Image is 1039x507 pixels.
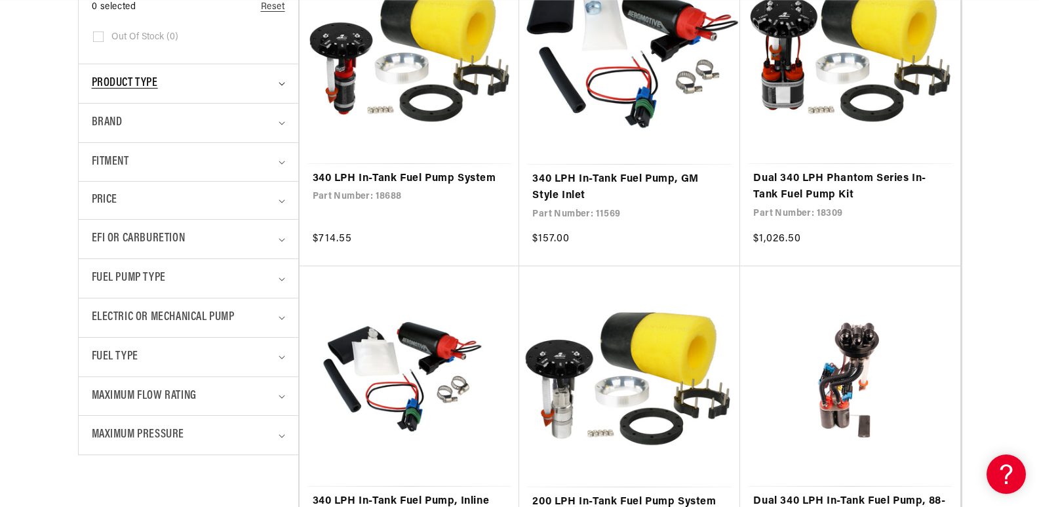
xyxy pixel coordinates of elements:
[92,230,186,249] span: EFI or Carburetion
[92,416,285,455] summary: Maximum Pressure (0 selected)
[92,348,138,367] span: Fuel Type
[92,338,285,376] summary: Fuel Type (0 selected)
[92,269,166,288] span: Fuel Pump Type
[92,64,285,103] summary: Product type (0 selected)
[92,426,185,445] span: Maximum Pressure
[92,104,285,142] summary: Brand (0 selected)
[313,171,507,188] a: 340 LPH In-Tank Fuel Pump System
[92,113,123,132] span: Brand
[753,171,947,204] a: Dual 340 LPH Phantom Series In-Tank Fuel Pump Kit
[532,171,727,205] a: 340 LPH In-Tank Fuel Pump, GM Style Inlet
[92,377,285,416] summary: Maximum Flow Rating (0 selected)
[92,143,285,182] summary: Fitment (0 selected)
[92,153,129,172] span: Fitment
[92,182,285,219] summary: Price
[111,31,178,43] span: Out of stock (0)
[92,298,285,337] summary: Electric or Mechanical Pump (0 selected)
[92,192,117,209] span: Price
[92,259,285,298] summary: Fuel Pump Type (0 selected)
[92,74,158,93] span: Product type
[92,220,285,258] summary: EFI or Carburetion (0 selected)
[92,308,235,327] span: Electric or Mechanical Pump
[92,387,197,406] span: Maximum Flow Rating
